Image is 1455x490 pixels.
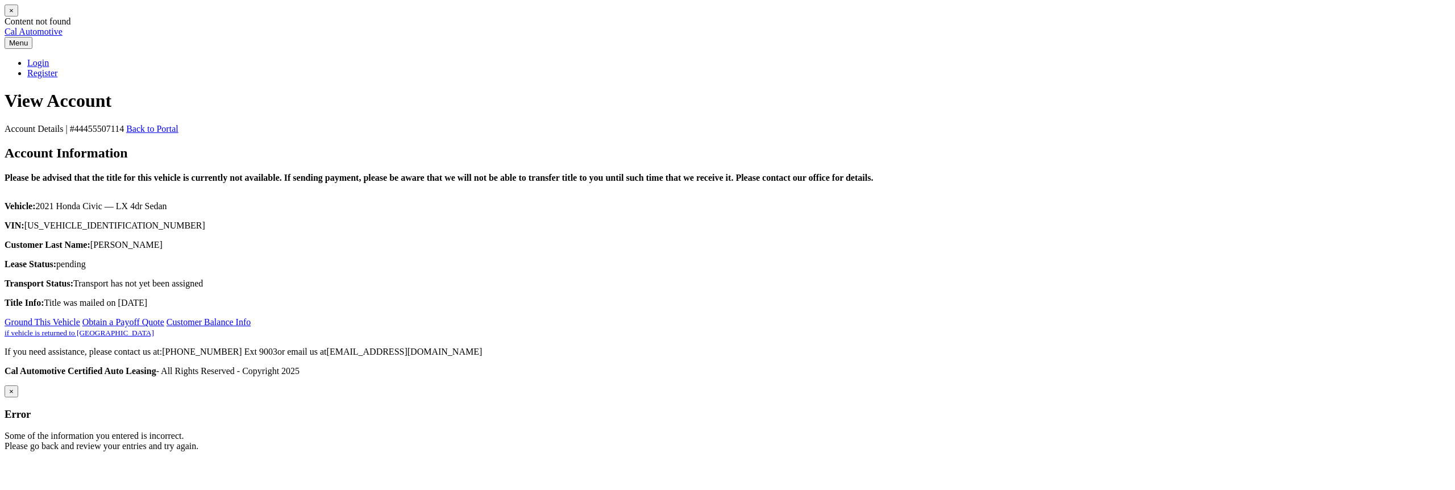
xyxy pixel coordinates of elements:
[5,279,73,288] strong: Transport Status:
[5,298,1442,308] p: Title was mailed on [DATE]
[5,221,1442,231] p: [US_VEHICLE_IDENTIFICATION_NUMBER]
[5,240,1442,250] p: [PERSON_NAME]
[5,317,251,337] a: Customer Balance Infoif vehicle is returned to [GEOGRAPHIC_DATA]
[5,408,1442,421] h3: Error
[327,347,483,356] span: [EMAIL_ADDRESS][DOMAIN_NAME]
[5,27,63,36] a: Cal Automotive
[27,58,49,68] a: Login
[5,279,1442,289] p: Transport has not yet been assigned
[9,39,28,47] span: Menu
[5,385,18,397] button: ×
[5,5,18,16] button: ×
[5,90,111,111] span: View Account
[66,124,68,134] span: |
[5,37,32,49] button: Menu
[5,329,154,337] small: if vehicle is returned to [GEOGRAPHIC_DATA]
[5,366,156,376] strong: Cal Automotive Certified Auto Leasing
[5,431,198,451] span: Some of the information you entered is incorrect. Please go back and review your entries and try ...
[5,259,1442,269] p: pending
[5,298,44,308] strong: Title Info:
[27,68,57,78] a: Register
[5,16,1442,27] div: Content not found
[5,173,1442,183] h4: Please be advised that the title for this vehicle is currently not available. If sending payment,...
[5,124,64,134] span: Account Details
[5,201,36,211] strong: Vehicle:
[5,201,1442,211] p: 2021 Honda Civic — LX 4dr Sedan
[5,221,24,230] strong: VIN:
[5,259,56,269] strong: Lease Status:
[5,347,1442,357] p: If you need assistance, please contact us at: or email us at
[5,240,90,250] strong: Customer Last Name:
[126,124,178,134] a: Back to Portal
[5,366,1442,376] p: - All Rights Reserved - Copyright 2025
[5,146,1442,161] h2: Account Information
[5,317,80,327] a: Ground This Vehicle
[162,347,277,356] span: [PHONE_NUMBER] Ext 9003
[82,317,164,327] a: Obtain a Payoff Quote
[70,124,124,134] span: #44455507114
